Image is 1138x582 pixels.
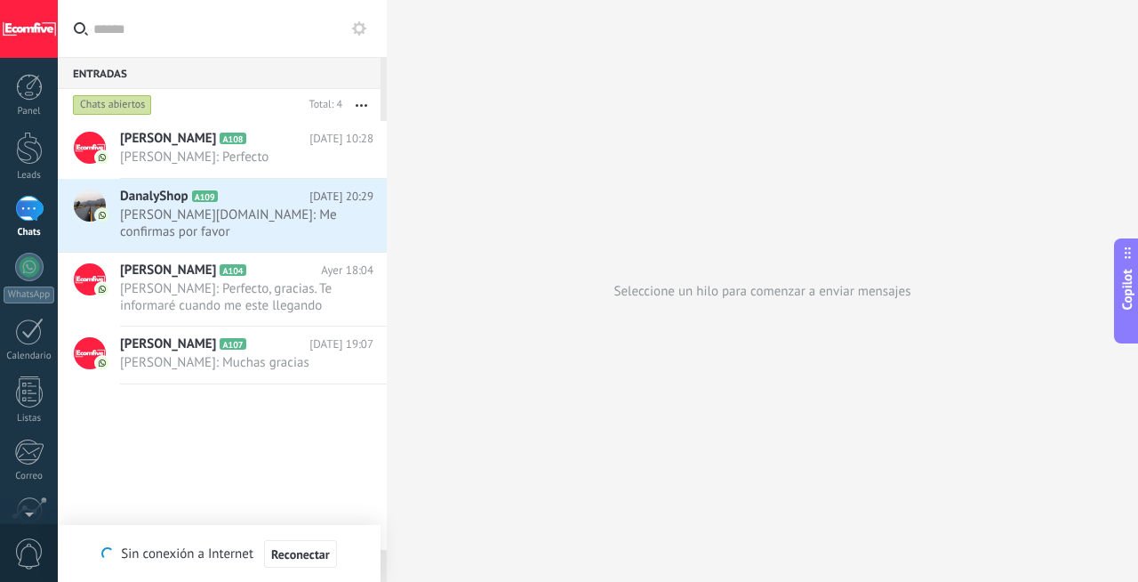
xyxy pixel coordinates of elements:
[120,206,340,240] span: [PERSON_NAME][DOMAIN_NAME]: Me confirmas por favor
[4,106,55,117] div: Panel
[96,151,108,164] img: com.amocrm.amocrmwa.svg
[4,413,55,424] div: Listas
[309,335,373,353] span: [DATE] 19:07
[271,548,330,561] span: Reconectar
[342,89,381,121] button: Más
[120,262,216,279] span: [PERSON_NAME]
[58,57,381,89] div: Entradas
[101,539,336,569] div: Sin conexión a Internet
[4,351,55,362] div: Calendario
[220,133,245,144] span: A108
[4,471,55,482] div: Correo
[120,354,340,371] span: [PERSON_NAME]: Muchas gracias
[120,188,188,206] span: DanalyShop
[58,179,387,252] a: DanalyShop A109 [DATE] 20:29 [PERSON_NAME][DOMAIN_NAME]: Me confirmas por favor
[4,227,55,238] div: Chats
[58,253,387,326] a: [PERSON_NAME] A104 Ayer 18:04 [PERSON_NAME]: Perfecto, gracias. Te informaré cuando me este llega...
[96,209,108,222] img: com.amocrm.amocrmwa.svg
[321,262,373,279] span: Ayer 18:04
[309,130,373,148] span: [DATE] 10:28
[192,190,218,202] span: A109
[96,357,108,369] img: com.amocrm.amocrmwa.svg
[120,149,340,166] span: [PERSON_NAME]: Perfecto
[58,121,387,178] a: [PERSON_NAME] A108 [DATE] 10:28 [PERSON_NAME]: Perfecto
[58,327,387,384] a: [PERSON_NAME] A107 [DATE] 19:07 [PERSON_NAME]: Muchas gracias
[220,338,245,350] span: A107
[96,283,108,295] img: com.amocrm.amocrmwa.svg
[120,335,216,353] span: [PERSON_NAME]
[309,188,373,206] span: [DATE] 20:29
[1118,270,1136,311] span: Copilot
[302,96,342,114] div: Total: 4
[220,264,245,276] span: A104
[73,94,152,116] div: Chats abiertos
[4,170,55,182] div: Leads
[120,280,340,314] span: [PERSON_NAME]: Perfecto, gracias. Te informaré cuando me este llegando producto nuevo
[264,540,337,569] button: Reconectar
[120,130,216,148] span: [PERSON_NAME]
[4,287,54,303] div: WhatsApp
